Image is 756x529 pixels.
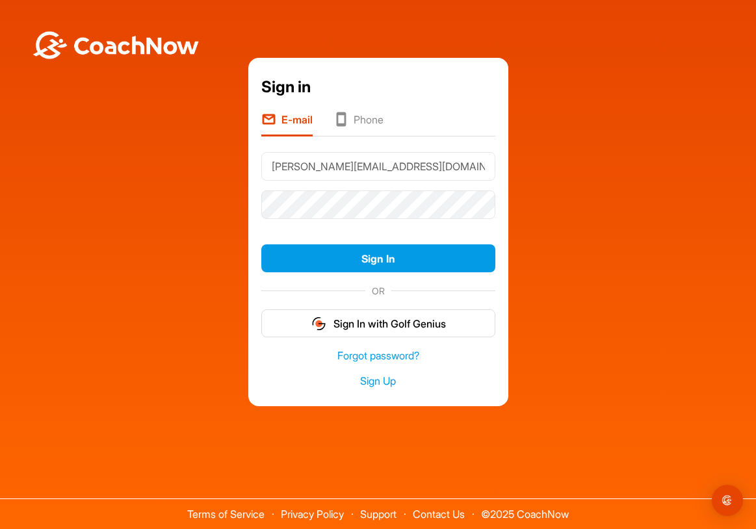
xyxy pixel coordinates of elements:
[261,112,313,136] li: E-mail
[475,499,575,519] span: © 2025 CoachNow
[311,316,327,331] img: gg_logo
[187,508,265,521] a: Terms of Service
[31,31,200,59] img: BwLJSsUCoWCh5upNqxVrqldRgqLPVwmV24tXu5FoVAoFEpwwqQ3VIfuoInZCoVCoTD4vwADAC3ZFMkVEQFDAAAAAElFTkSuQmCC
[712,485,743,516] div: Open Intercom Messenger
[413,508,465,521] a: Contact Us
[281,508,344,521] a: Privacy Policy
[365,284,391,298] span: OR
[261,152,495,181] input: E-mail
[261,309,495,337] button: Sign In with Golf Genius
[360,508,397,521] a: Support
[261,348,495,363] a: Forgot password?
[261,374,495,389] a: Sign Up
[261,75,495,99] div: Sign in
[261,244,495,272] button: Sign In
[333,112,384,136] li: Phone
